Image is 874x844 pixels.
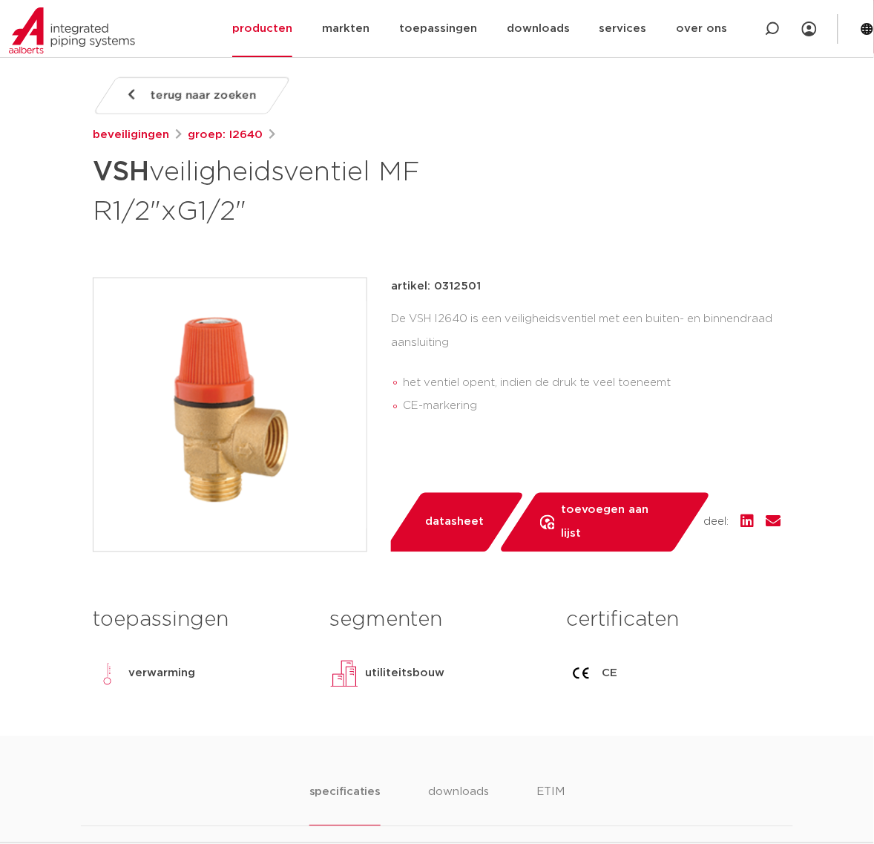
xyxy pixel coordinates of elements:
[309,784,381,826] li: specificaties
[93,659,122,689] img: verwarming
[567,606,781,635] h3: certificaten
[704,514,729,531] span: deel:
[188,126,263,144] a: groep: I2640
[602,665,618,683] p: CE
[93,150,547,230] h1: veiligheidsventiel MF R1/2"xG1/2"
[329,659,359,689] img: utiliteitsbouw
[561,499,670,546] span: toevoegen aan lijst
[428,784,489,826] li: downloads
[391,307,781,425] div: De VSH I2640 is een veiligheidsventiel met een buiten- en binnendraad aansluiting
[403,395,781,419] li: CE-markering
[384,493,525,552] a: datasheet
[128,665,195,683] p: verwarming
[151,84,257,108] span: terug naar zoeken
[567,659,597,689] img: CE
[536,784,565,826] li: ETIM
[391,278,481,295] p: artikel: 0312501
[329,606,544,635] h3: segmenten
[425,511,484,534] span: datasheet
[93,126,169,144] a: beveiligingen
[93,159,149,186] strong: VSH
[365,665,444,683] p: utiliteitsbouw
[93,606,307,635] h3: toepassingen
[93,278,367,552] img: Product Image for VSH veiligheidsventiel MF R1/2"xG1/2"
[403,371,781,395] li: het ventiel opent, indien de druk te veel toeneemt
[93,77,292,114] a: terug naar zoeken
